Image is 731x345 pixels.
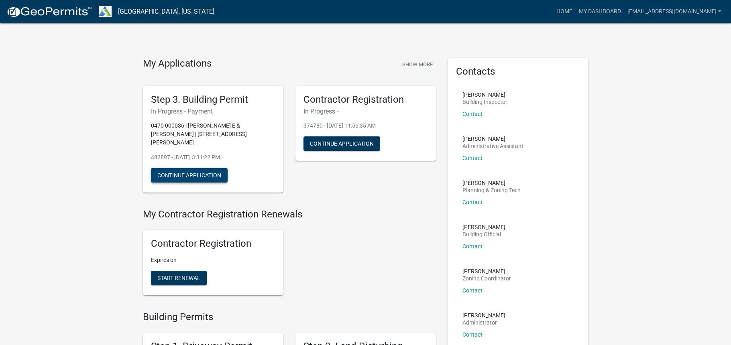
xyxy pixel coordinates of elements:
p: Building Official [462,231,505,237]
h6: In Progress - Payment [151,108,275,115]
p: 482897 - [DATE] 3:31:22 PM [151,153,275,162]
a: [EMAIL_ADDRESS][DOMAIN_NAME] [624,4,725,19]
span: Start Renewal [157,275,200,281]
img: Troup County, Georgia [99,6,112,17]
a: Home [553,4,576,19]
wm-registration-list-section: My Contractor Registration Renewals [143,209,436,302]
p: Administrative Assistant [462,143,523,149]
a: [GEOGRAPHIC_DATA], [US_STATE] [118,5,214,18]
button: Show More [399,58,436,71]
p: 374780 - [DATE] 11:56:35 AM [303,122,428,130]
a: Contact [462,199,483,205]
a: Contact [462,287,483,294]
p: 0470 000036 | [PERSON_NAME] E & [PERSON_NAME] | [STREET_ADDRESS][PERSON_NAME] [151,122,275,147]
h4: Building Permits [143,311,436,323]
a: My Dashboard [576,4,624,19]
h5: Contacts [456,66,580,77]
h5: Contractor Registration [303,94,428,106]
h4: My Applications [143,58,212,70]
p: Planning & Zoning Tech [462,187,521,193]
p: Building Inspector [462,99,507,105]
a: Contact [462,155,483,161]
p: [PERSON_NAME] [462,313,505,318]
p: [PERSON_NAME] [462,136,523,142]
h6: In Progress - [303,108,428,115]
a: Contact [462,243,483,250]
p: [PERSON_NAME] [462,92,507,97]
button: Continue Application [303,136,380,151]
h4: My Contractor Registration Renewals [143,209,436,220]
button: Start Renewal [151,271,207,285]
p: Zoning Coordinator [462,276,511,281]
p: [PERSON_NAME] [462,180,521,186]
a: Contact [462,331,483,338]
p: Expires on [151,256,275,264]
p: [PERSON_NAME] [462,268,511,274]
h5: Step 3. Building Permit [151,94,275,106]
p: [PERSON_NAME] [462,224,505,230]
button: Continue Application [151,168,228,183]
h5: Contractor Registration [151,238,275,250]
p: Administrator [462,320,505,325]
a: Contact [462,111,483,117]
